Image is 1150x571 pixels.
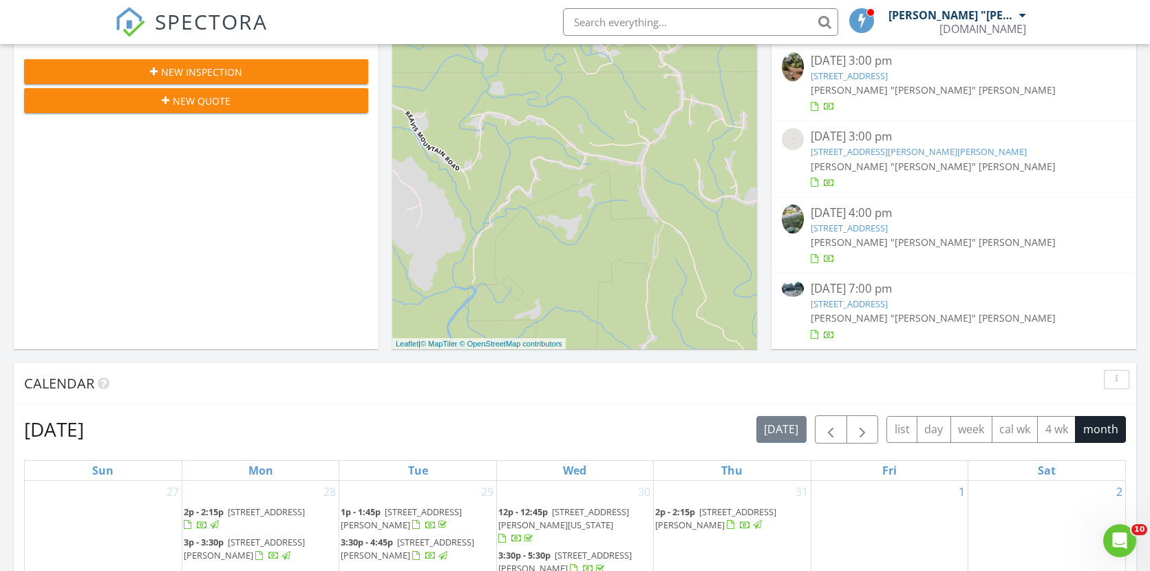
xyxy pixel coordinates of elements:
[782,280,1126,342] a: [DATE] 7:00 pm [STREET_ADDRESS] [PERSON_NAME] "[PERSON_NAME]" [PERSON_NAME]
[184,534,337,564] a: 3p - 3:30p [STREET_ADDRESS][PERSON_NAME]
[341,506,381,518] span: 1p - 1:45p
[164,481,182,503] a: Go to July 27, 2025
[655,504,809,534] a: 2p - 2:15p [STREET_ADDRESS][PERSON_NAME]
[888,8,1016,22] div: [PERSON_NAME] "[PERSON_NAME]" [PERSON_NAME]
[341,506,462,531] a: 1p - 1:45p [STREET_ADDRESS][PERSON_NAME]
[184,506,224,518] span: 2p - 2:15p
[89,461,116,480] a: Sunday
[24,88,368,113] button: New Quote
[655,506,776,531] span: [STREET_ADDRESS][PERSON_NAME]
[155,7,268,36] span: SPECTORA
[1114,481,1125,503] a: Go to August 2, 2025
[992,416,1039,443] button: cal wk
[793,481,811,503] a: Go to July 31, 2025
[498,506,629,544] a: 12p - 12:45p [STREET_ADDRESS][PERSON_NAME][US_STATE]
[1103,524,1136,557] iframe: Intercom live chat
[161,65,242,79] span: New Inspection
[420,340,458,348] a: © MapTiler
[811,52,1098,70] div: [DATE] 3:00 pm
[1075,416,1126,443] button: month
[917,416,951,443] button: day
[886,416,917,443] button: list
[460,340,562,348] a: © OpenStreetMap contributors
[811,222,888,234] a: [STREET_ADDRESS]
[184,536,224,548] span: 3p - 3:30p
[341,504,494,534] a: 1p - 1:45p [STREET_ADDRESS][PERSON_NAME]
[782,205,1126,266] a: [DATE] 4:00 pm [STREET_ADDRESS] [PERSON_NAME] "[PERSON_NAME]" [PERSON_NAME]
[939,22,1026,36] div: GeorgiaHomePros.com
[782,128,1126,189] a: [DATE] 3:00 pm [STREET_ADDRESS][PERSON_NAME][PERSON_NAME] [PERSON_NAME] "[PERSON_NAME]" [PERSON_N...
[115,19,268,48] a: SPECTORA
[341,536,474,561] a: 3:30p - 4:45p [STREET_ADDRESS][PERSON_NAME]
[498,549,551,561] span: 3:30p - 5:30p
[635,481,653,503] a: Go to July 30, 2025
[782,52,804,81] img: 9346145%2Fcover_photos%2FbOCL7MsbFkIZQP1uXghW%2Fsmall.jpg
[405,461,431,480] a: Tuesday
[321,481,339,503] a: Go to July 28, 2025
[811,280,1098,298] div: [DATE] 7:00 pm
[1035,461,1058,480] a: Saturday
[563,8,838,36] input: Search everything...
[880,461,899,480] a: Friday
[655,506,776,531] a: 2p - 2:15p [STREET_ADDRESS][PERSON_NAME]
[396,340,418,348] a: Leaflet
[811,83,1056,96] span: [PERSON_NAME] "[PERSON_NAME]" [PERSON_NAME]
[228,506,305,518] span: [STREET_ADDRESS]
[815,415,847,444] button: Previous month
[184,506,305,531] a: 2p - 2:15p [STREET_ADDRESS]
[341,506,462,531] span: [STREET_ADDRESS][PERSON_NAME]
[718,461,745,480] a: Thursday
[811,70,888,82] a: [STREET_ADDRESS]
[498,504,652,548] a: 12p - 12:45p [STREET_ADDRESS][PERSON_NAME][US_STATE]
[756,416,807,443] button: [DATE]
[655,506,695,518] span: 2p - 2:15p
[478,481,496,503] a: Go to July 29, 2025
[24,374,94,393] span: Calendar
[811,205,1098,222] div: [DATE] 4:00 pm
[782,280,804,297] img: 9368790%2Fcover_photos%2Fk1QxZCwl4WkYa7px5Q8A%2Fsmall.jpg
[184,536,305,561] a: 3p - 3:30p [STREET_ADDRESS][PERSON_NAME]
[24,59,368,84] button: New Inspection
[811,128,1098,145] div: [DATE] 3:00 pm
[782,128,804,150] img: streetview
[341,534,494,564] a: 3:30p - 4:45p [STREET_ADDRESS][PERSON_NAME]
[950,416,992,443] button: week
[782,52,1126,114] a: [DATE] 3:00 pm [STREET_ADDRESS] [PERSON_NAME] "[PERSON_NAME]" [PERSON_NAME]
[1131,524,1147,535] span: 10
[811,145,1027,158] a: [STREET_ADDRESS][PERSON_NAME][PERSON_NAME]
[341,536,474,561] span: [STREET_ADDRESS][PERSON_NAME]
[24,415,84,443] h2: [DATE]
[560,461,589,480] a: Wednesday
[811,236,1056,249] span: [PERSON_NAME] "[PERSON_NAME]" [PERSON_NAME]
[956,481,968,503] a: Go to August 1, 2025
[498,506,548,518] span: 12p - 12:45p
[341,536,393,548] span: 3:30p - 4:45p
[392,338,566,350] div: |
[115,7,145,37] img: The Best Home Inspection Software - Spectora
[184,536,305,561] span: [STREET_ADDRESS][PERSON_NAME]
[782,205,804,233] img: 9366994%2Fcover_photos%2FJQLTmcU0myD5SvrvwNyf%2Fsmall.jpg
[246,461,276,480] a: Monday
[1037,416,1076,443] button: 4 wk
[498,506,629,531] span: [STREET_ADDRESS][PERSON_NAME][US_STATE]
[173,94,231,108] span: New Quote
[811,311,1056,324] span: [PERSON_NAME] "[PERSON_NAME]" [PERSON_NAME]
[184,504,337,534] a: 2p - 2:15p [STREET_ADDRESS]
[811,160,1056,173] span: [PERSON_NAME] "[PERSON_NAME]" [PERSON_NAME]
[811,298,888,310] a: [STREET_ADDRESS]
[846,415,879,444] button: Next month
